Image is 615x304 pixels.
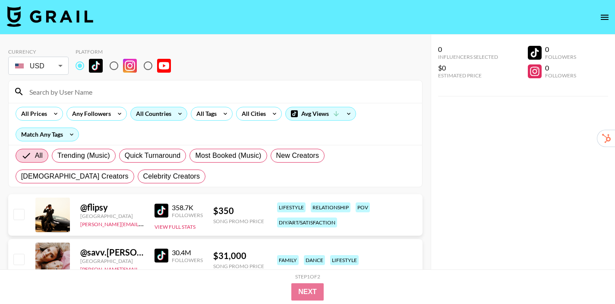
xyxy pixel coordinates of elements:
button: View Full Stats [155,269,196,275]
div: diy/art/satisfaction [277,218,337,227]
div: Step 1 of 2 [295,273,320,280]
button: Next [291,283,324,301]
div: family [277,255,299,265]
div: Any Followers [67,107,113,120]
div: Match Any Tags [16,128,79,141]
input: Search by User Name [24,85,417,99]
div: Estimated Price [438,72,498,79]
div: @ flipsy [80,202,144,213]
img: Grail Talent [7,6,93,27]
div: lifestyle [277,202,306,212]
img: Instagram [123,59,137,73]
span: Celebrity Creators [143,171,200,182]
a: [PERSON_NAME][EMAIL_ADDRESS][DOMAIN_NAME] [80,264,208,272]
div: Followers [545,72,576,79]
div: $ 31,000 [213,250,264,261]
span: All [35,150,43,161]
div: lifestyle [330,255,359,265]
span: New Creators [276,150,319,161]
img: TikTok [155,249,168,262]
div: $ 350 [213,205,264,216]
div: All Countries [131,107,173,120]
img: TikTok [89,59,103,73]
div: Platform [76,48,178,55]
span: [DEMOGRAPHIC_DATA] Creators [21,171,129,182]
div: All Tags [191,107,218,120]
img: YouTube [157,59,171,73]
div: All Cities [237,107,268,120]
span: Trending (Music) [57,150,110,161]
div: Followers [172,257,203,263]
div: @ savv.[PERSON_NAME] [80,247,144,258]
button: View Full Stats [155,224,196,230]
div: USD [10,58,67,74]
div: All Prices [16,107,49,120]
div: 30.4M [172,248,203,257]
div: Song Promo Price [213,263,264,269]
div: $0 [438,64,498,72]
div: Followers [545,54,576,60]
div: 0 [545,45,576,54]
div: dance [304,255,325,265]
span: Quick Turnaround [125,150,181,161]
a: [PERSON_NAME][EMAIL_ADDRESS][DOMAIN_NAME] [80,219,208,227]
button: open drawer [596,9,613,26]
div: Followers [172,212,203,218]
div: Avg Views [286,107,356,120]
div: relationship [311,202,350,212]
div: [GEOGRAPHIC_DATA] [80,258,144,264]
div: 358.7K [172,203,203,212]
div: 0 [545,64,576,72]
iframe: Drift Widget Chat Controller [572,261,605,294]
img: TikTok [155,204,168,218]
div: Influencers Selected [438,54,498,60]
div: pov [356,202,370,212]
span: Most Booked (Music) [195,150,261,161]
div: 0 [438,45,498,54]
div: Song Promo Price [213,218,264,224]
div: [GEOGRAPHIC_DATA] [80,213,144,219]
div: Currency [8,48,69,55]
